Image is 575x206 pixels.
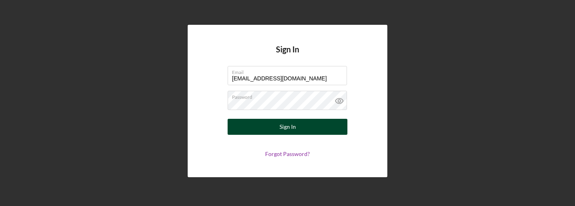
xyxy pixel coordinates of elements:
[280,119,296,135] div: Sign In
[232,91,347,100] label: Password
[228,119,347,135] button: Sign In
[276,45,299,66] h4: Sign In
[232,66,347,75] label: Email
[265,150,310,157] a: Forgot Password?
